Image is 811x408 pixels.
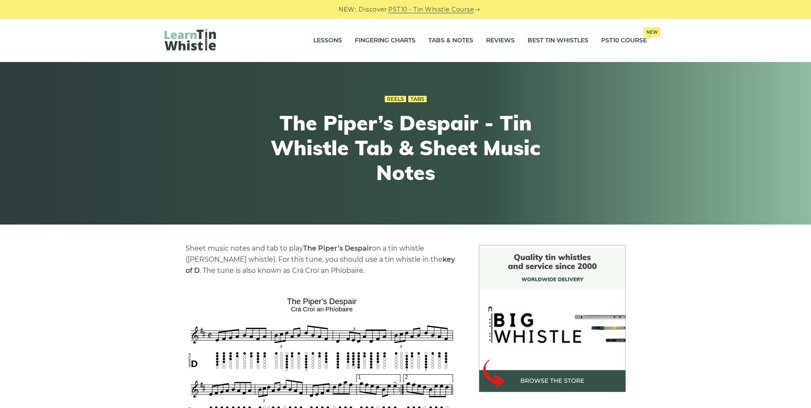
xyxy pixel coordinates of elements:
[303,244,372,252] strong: The Piper’s Despair
[248,111,563,185] h1: The Piper’s Despair - Tin Whistle Tab & Sheet Music Notes
[601,30,647,51] a: PST10 CourseNew
[355,30,416,51] a: Fingering Charts
[528,30,588,51] a: Best Tin Whistles
[486,30,515,51] a: Reviews
[428,30,473,51] a: Tabs & Notes
[313,30,342,51] a: Lessons
[186,255,455,275] strong: key of D
[385,96,406,103] a: Reels
[165,29,216,50] img: LearnTinWhistle.com
[408,96,427,103] a: Tabs
[479,245,626,392] img: BigWhistle Tin Whistle Store
[643,27,661,37] span: New
[186,243,458,276] p: Sheet music notes and tab to play on a tin whistle ([PERSON_NAME] whistle). For this tune, you sh...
